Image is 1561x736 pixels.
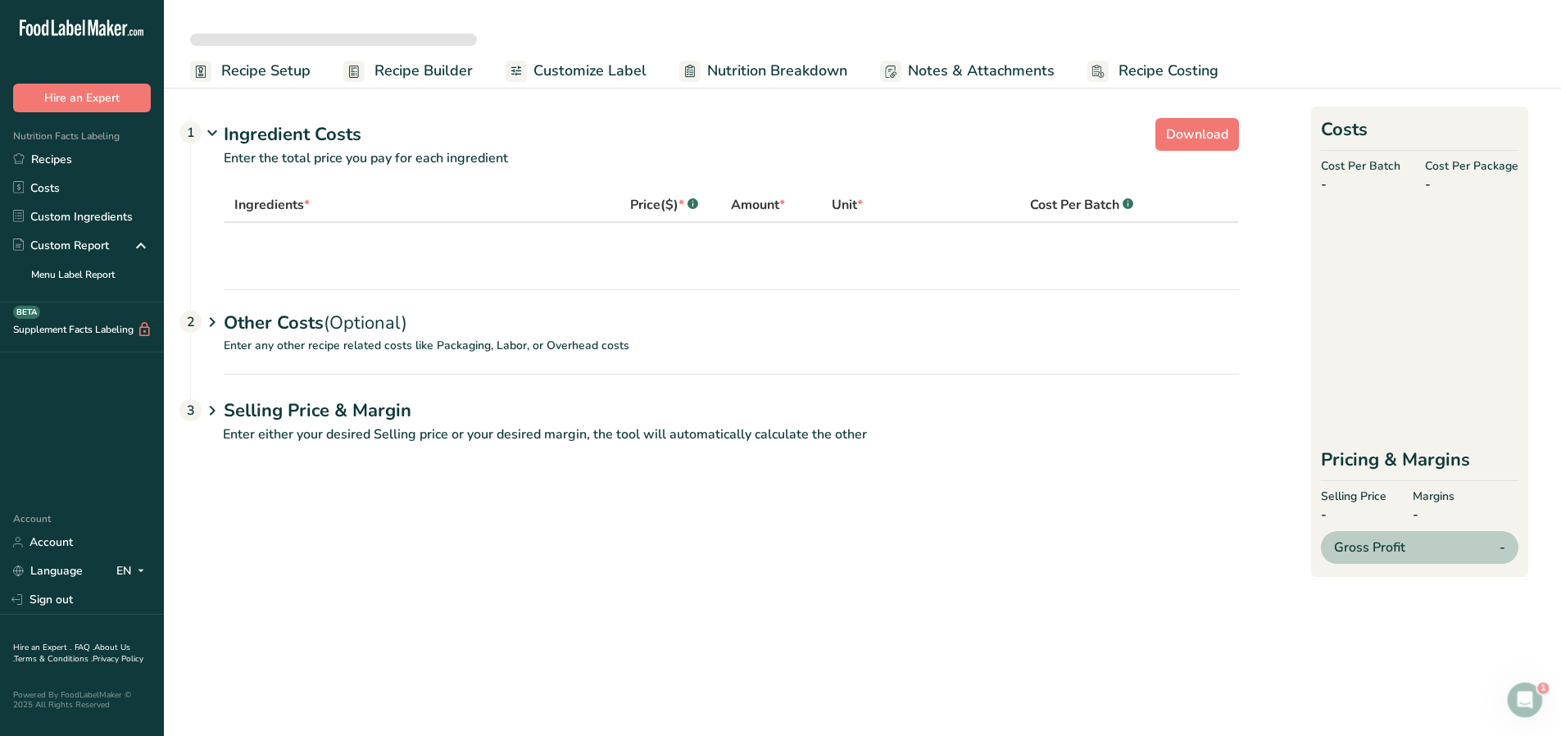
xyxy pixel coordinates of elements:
[1155,118,1239,151] button: Download
[13,690,151,710] div: Powered By FoodLabelMaker © 2025 All Rights Reserved
[179,311,202,333] div: 2
[13,642,71,653] a: Hire an Expert .
[13,557,83,585] a: Language
[1321,488,1386,505] span: Selling Price
[191,148,1239,188] p: Enter the total price you pay for each ingredient
[1119,60,1218,82] span: Recipe Costing
[506,52,647,89] a: Customize Label
[374,60,473,82] span: Recipe Builder
[630,195,698,215] div: Price($)
[908,60,1055,82] span: Notes & Attachments
[1413,488,1454,505] span: Margins
[1539,680,1552,693] span: 1
[1334,538,1405,557] span: Gross Profit
[1166,125,1228,144] span: Download
[1030,195,1119,215] span: Cost Per Batch
[1087,52,1218,89] a: Recipe Costing
[679,52,847,89] a: Nutrition Breakdown
[832,195,863,215] span: Unit
[221,60,311,82] span: Recipe Setup
[707,60,847,82] span: Nutrition Breakdown
[224,398,1239,425] h1: Selling Price & Margin
[179,121,202,143] div: 1
[731,195,785,215] span: Amount
[234,195,310,215] span: Ingredients
[1425,175,1518,194] span: -
[93,653,143,665] a: Privacy Policy
[13,306,40,319] div: BETA
[1425,157,1518,175] span: Cost Per Package
[343,52,473,89] a: Recipe Builder
[14,653,93,665] a: Terms & Conditions .
[191,337,1239,374] p: Enter any other recipe related costs like Packaging, Labor, or Overhead costs
[533,60,647,82] span: Customize Label
[1321,447,1518,481] div: Pricing & Margins
[1321,175,1400,194] span: -
[1505,680,1545,720] iframe: Intercom live chat
[116,561,151,581] div: EN
[75,642,94,653] a: FAQ .
[179,399,202,421] div: 3
[1321,116,1518,151] h2: Costs
[224,121,1239,148] div: Ingredient Costs
[1321,505,1386,525] span: -
[880,52,1055,89] a: Notes & Attachments
[1321,157,1400,175] span: Cost Per Batch
[1413,505,1454,525] span: -
[13,84,151,112] button: Hire an Expert
[324,311,407,335] span: (Optional)
[1500,538,1505,557] span: -
[190,52,311,89] a: Recipe Setup
[13,237,109,254] div: Custom Report
[224,289,1239,337] div: Other Costs
[190,425,1239,464] p: Enter either your desired Selling price or your desired margin, the tool will automatically calcu...
[13,642,130,665] a: About Us .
